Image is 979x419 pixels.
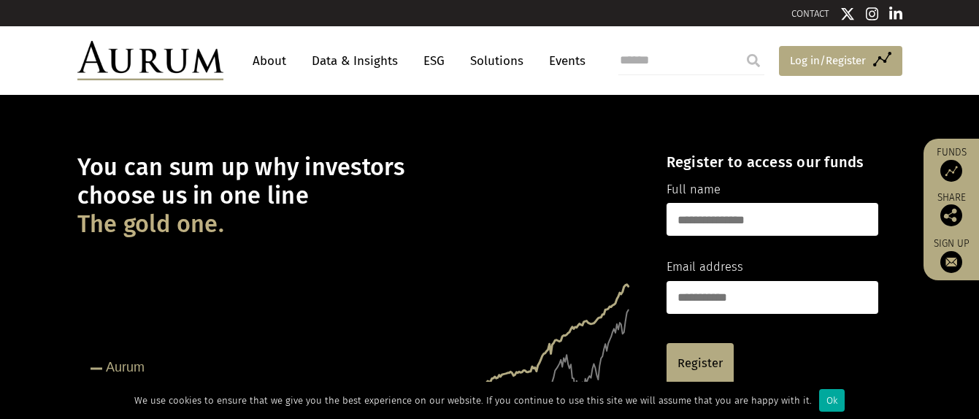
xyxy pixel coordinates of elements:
[245,47,293,74] a: About
[667,258,743,277] label: Email address
[819,389,845,412] div: Ok
[791,8,829,19] a: CONTACT
[940,251,962,273] img: Sign up to our newsletter
[840,7,855,21] img: Twitter icon
[739,46,768,75] input: Submit
[940,204,962,226] img: Share this post
[889,7,902,21] img: Linkedin icon
[77,41,223,80] img: Aurum
[940,160,962,182] img: Access Funds
[463,47,531,74] a: Solutions
[77,210,224,239] span: The gold one.
[931,237,972,273] a: Sign up
[106,360,145,374] tspan: Aurum
[667,153,878,171] h4: Register to access our funds
[416,47,452,74] a: ESG
[77,153,641,239] h1: You can sum up why investors choose us in one line
[667,343,734,384] a: Register
[542,47,586,74] a: Events
[790,52,866,69] span: Log in/Register
[304,47,405,74] a: Data & Insights
[866,7,879,21] img: Instagram icon
[931,193,972,226] div: Share
[931,146,972,182] a: Funds
[779,46,902,77] a: Log in/Register
[667,180,721,199] label: Full name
